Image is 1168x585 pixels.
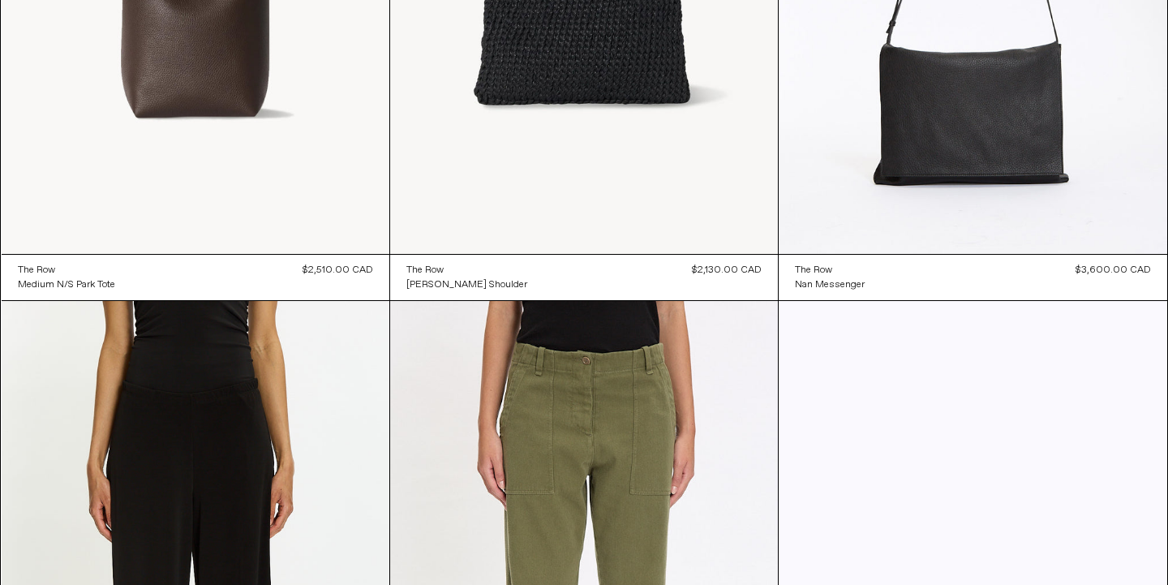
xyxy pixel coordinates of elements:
[18,278,115,292] div: Medium N/S Park Tote
[406,278,527,292] div: [PERSON_NAME] Shoulder
[18,263,115,277] a: The Row
[18,277,115,292] a: Medium N/S Park Tote
[18,264,55,277] div: The Row
[406,263,527,277] a: The Row
[1076,263,1151,277] div: $3,600.00 CAD
[303,263,373,277] div: $2,510.00 CAD
[406,264,444,277] div: The Row
[795,277,865,292] a: Nan Messenger
[795,263,865,277] a: The Row
[406,277,527,292] a: [PERSON_NAME] Shoulder
[795,264,832,277] div: The Row
[795,278,865,292] div: Nan Messenger
[692,263,762,277] div: $2,130.00 CAD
